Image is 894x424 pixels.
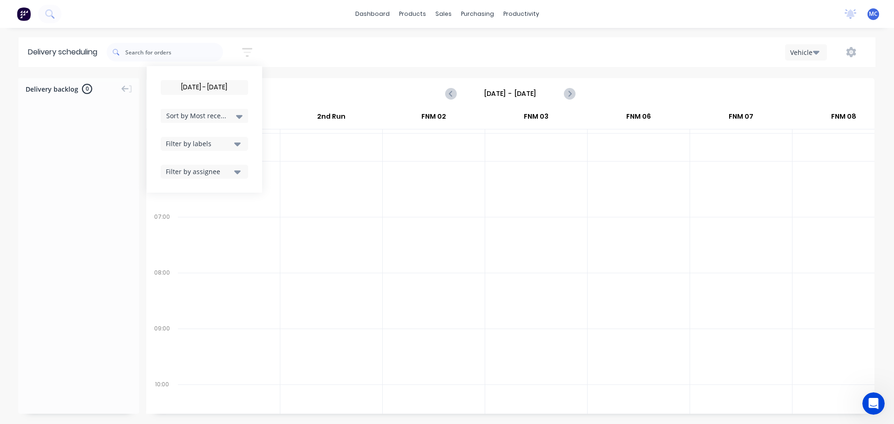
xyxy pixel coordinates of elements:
div: 09:00 [146,323,178,379]
input: Search for orders [125,43,223,61]
div: Vehicle [790,47,817,57]
div: FNM 02 [383,108,485,129]
div: purchasing [456,7,499,21]
div: products [394,7,431,21]
div: Filter by labels [166,139,231,148]
span: MC [869,10,878,18]
div: Delivery scheduling [19,37,107,67]
div: productivity [499,7,544,21]
img: Factory [17,7,31,21]
span: Delivery backlog [26,84,78,94]
iframe: Intercom live chat [862,392,885,415]
div: 07:00 [146,211,178,267]
input: Required Date [161,81,248,94]
button: Vehicle [785,44,827,61]
div: sales [431,7,456,21]
div: 2nd Run [280,108,382,129]
div: FNM 06 [588,108,690,129]
a: dashboard [351,7,394,21]
div: Filter by assignee [166,167,231,176]
button: Filter by labels [161,137,248,151]
button: Filter by assignee [161,165,248,179]
span: Sort by Most recent [166,111,227,121]
div: FNM 03 [485,108,587,129]
div: FNM 07 [690,108,792,129]
span: 0 [82,84,92,94]
div: 08:00 [146,267,178,323]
